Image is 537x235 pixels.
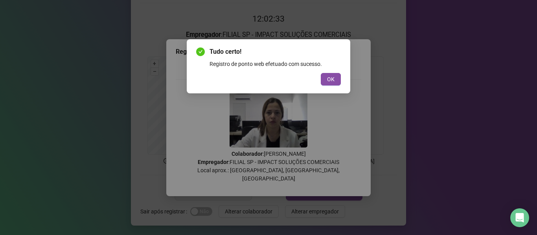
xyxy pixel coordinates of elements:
span: Tudo certo! [210,47,341,56]
div: Registro de ponto web efetuado com sucesso. [210,60,341,68]
div: Open Intercom Messenger [510,208,529,227]
button: OK [321,73,341,86]
span: OK [327,75,335,84]
span: check-circle [196,47,205,56]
